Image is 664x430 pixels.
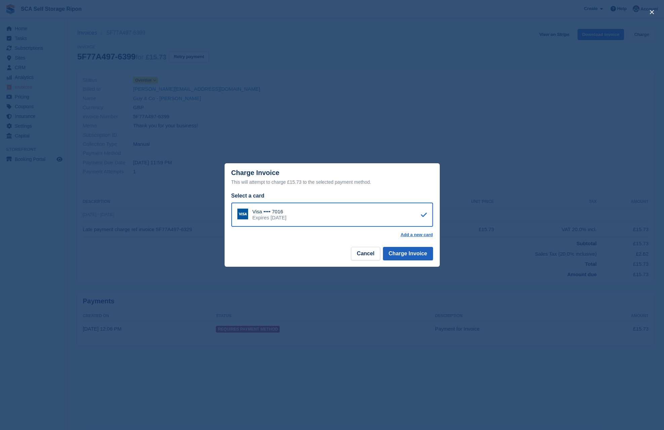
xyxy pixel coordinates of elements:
[383,247,433,260] button: Charge Invoice
[400,232,433,238] a: Add a new card
[647,7,657,17] button: close
[237,209,248,219] img: Visa Logo
[252,215,286,221] div: Expires [DATE]
[231,169,433,186] div: Charge Invoice
[351,247,380,260] button: Cancel
[252,209,286,215] div: Visa •••• 7016
[231,192,433,200] div: Select a card
[231,178,433,186] div: This will attempt to charge £15.73 to the selected payment method.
